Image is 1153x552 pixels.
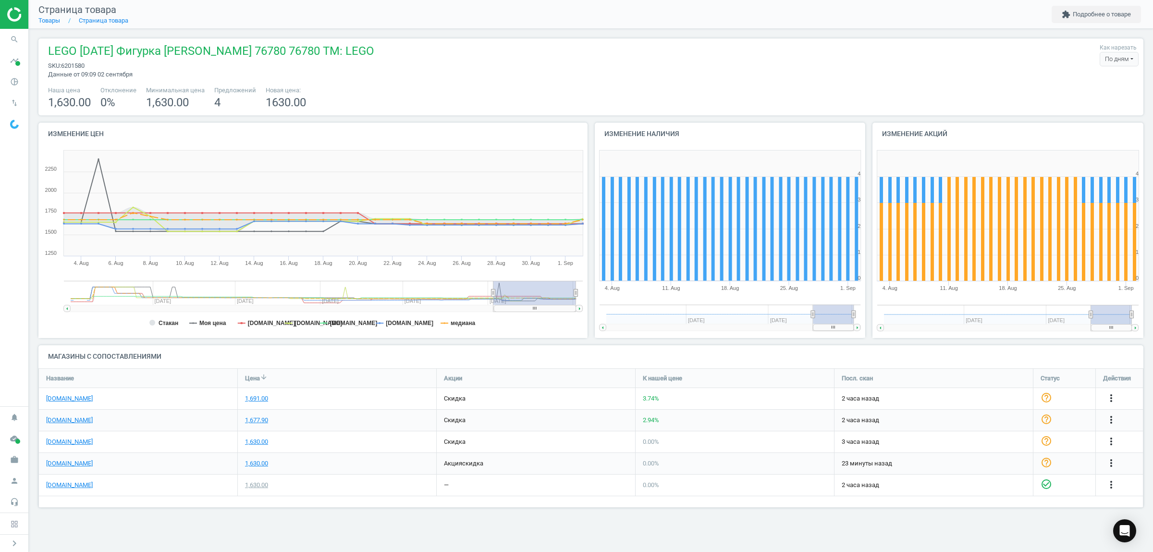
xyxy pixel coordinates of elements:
[1105,392,1117,405] button: more_vert
[1136,275,1139,281] text: 0
[48,86,91,95] span: Наша цена
[858,223,860,229] text: 2
[858,171,860,176] text: 4
[1100,52,1139,66] div: По дням
[294,320,342,326] tspan: [DOMAIN_NAME]
[46,374,74,382] span: Название
[643,481,659,489] span: 0.00 %
[842,481,1026,489] span: 2 часа назад
[1100,44,1137,52] label: Как нарезать
[1136,171,1139,176] text: 4
[1058,285,1076,291] tspan: 25. Aug
[1105,479,1117,491] button: more_vert
[1105,414,1117,427] button: more_vert
[46,459,93,468] a: [DOMAIN_NAME]
[1041,478,1052,489] i: check_circle_outline
[940,285,958,291] tspan: 11. Aug
[176,260,194,266] tspan: 10. Aug
[1041,456,1052,468] i: help_outline
[108,260,123,266] tspan: 6. Aug
[383,260,401,266] tspan: 22. Aug
[858,249,860,255] text: 1
[5,51,24,70] i: timeline
[9,538,20,549] i: chevron_right
[643,460,659,467] span: 0.00 %
[842,459,1026,468] span: 23 минуты назад
[444,460,462,467] span: акция
[451,320,475,326] tspan: медиана
[5,73,24,91] i: pie_chart_outlined
[74,260,88,266] tspan: 4. Aug
[48,71,133,78] span: Данные от 09:09 02 сентября
[1105,457,1117,470] button: more_vert
[1118,285,1134,291] tspan: 1. Sep
[245,459,268,468] div: 1,630.00
[418,260,436,266] tspan: 24. Aug
[1105,436,1117,447] i: more_vert
[100,96,115,109] span: 0 %
[10,120,19,129] img: wGWNvw8QSZomAAAAABJRU5ErkJggg==
[643,416,659,424] span: 2.94 %
[46,481,93,489] a: [DOMAIN_NAME]
[999,285,1017,291] tspan: 18. Aug
[45,208,57,213] text: 1750
[245,416,268,425] div: 1,677.90
[5,472,24,490] i: person
[38,123,588,145] h4: Изменение цен
[558,260,573,266] tspan: 1. Sep
[444,438,466,445] span: скидка
[245,438,268,446] div: 1,630.00
[462,460,483,467] span: скидка
[858,275,860,281] text: 0
[780,285,798,291] tspan: 25. Aug
[643,374,682,382] span: К нашей цене
[1105,479,1117,490] i: more_vert
[214,96,221,109] span: 4
[266,96,306,109] span: 1630.00
[840,285,856,291] tspan: 1. Sep
[245,374,260,382] span: Цена
[5,94,24,112] i: swap_vert
[444,416,466,424] span: скидка
[38,4,116,15] span: Страница товара
[45,250,57,256] text: 1250
[45,166,57,172] text: 2250
[266,86,306,95] span: Новая цена:
[5,493,24,511] i: headset_mic
[444,374,462,382] span: Акции
[45,229,57,235] text: 1500
[1041,413,1052,425] i: help_outline
[38,345,1143,368] h4: Магазины с сопоставлениями
[444,395,466,402] span: скидка
[5,408,24,427] i: notifications
[1105,457,1117,469] i: more_vert
[444,481,449,489] div: —
[1052,6,1141,23] button: extensionПодробнее о товаре
[314,260,332,266] tspan: 18. Aug
[159,320,178,326] tspan: Стакан
[1136,249,1139,255] text: 1
[487,260,505,266] tspan: 28. Aug
[214,86,256,95] span: Предложений
[1105,436,1117,448] button: more_vert
[842,374,873,382] span: Посл. скан
[1062,10,1070,19] i: extension
[280,260,297,266] tspan: 16. Aug
[1041,435,1052,446] i: help_outline
[260,373,268,381] i: arrow_downward
[5,451,24,469] i: work
[46,394,93,403] a: [DOMAIN_NAME]
[643,438,659,445] span: 0.00 %
[1103,374,1131,382] span: Действия
[349,260,367,266] tspan: 20. Aug
[643,395,659,402] span: 3.74 %
[1041,374,1060,382] span: Статус
[61,62,85,69] span: 6201580
[721,285,739,291] tspan: 18. Aug
[210,260,228,266] tspan: 12. Aug
[2,537,26,550] button: chevron_right
[199,320,226,326] tspan: Моя цена
[245,481,268,489] div: 1,630.00
[858,197,860,202] text: 3
[46,416,93,425] a: [DOMAIN_NAME]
